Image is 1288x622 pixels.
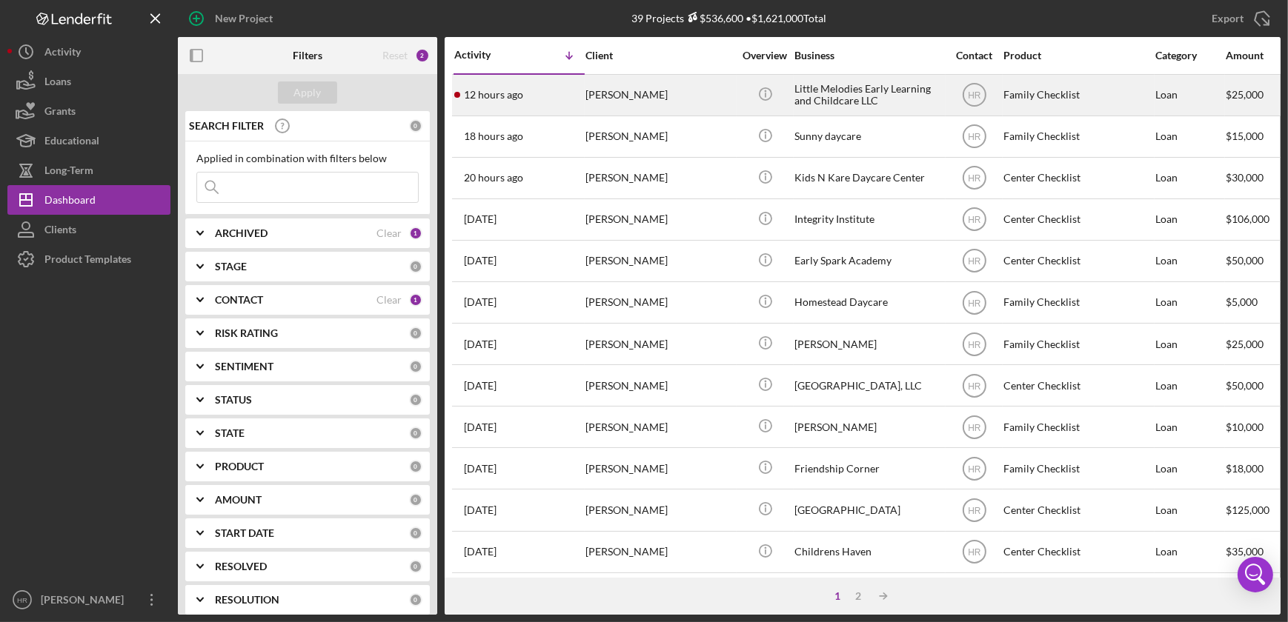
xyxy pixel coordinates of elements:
div: Loan [1155,366,1224,405]
div: 2 [415,48,430,63]
b: START DATE [215,527,274,539]
div: Loan [1155,407,1224,447]
div: Early Spark Academy [794,241,943,281]
time: 2025-09-19 20:07 [464,546,497,558]
div: Family Checklist [1003,117,1152,156]
div: 0 [409,560,422,573]
div: Overview [737,50,793,61]
text: HR [968,506,981,516]
text: HR [17,596,27,604]
button: Educational [7,126,170,155]
div: [PERSON_NAME] [585,490,734,529]
time: 2025-10-08 22:26 [464,338,497,350]
div: 2 [848,590,869,602]
b: SEARCH FILTER [189,120,264,132]
button: Apply [278,81,337,104]
text: HR [968,173,981,184]
div: [GEOGRAPHIC_DATA] [794,490,943,529]
time: 2025-09-26 00:31 [464,463,497,475]
div: Center Checklist [1003,158,1152,198]
time: 2025-09-24 19:06 [464,504,497,516]
div: Center Checklist [1003,532,1152,572]
div: Applied in combination with filters below [196,153,419,164]
div: 0 [409,260,422,273]
div: Open Intercom Messenger [1238,557,1273,592]
div: Dashboard [44,185,96,218]
b: SENTIMENT [215,361,273,372]
div: Loan [1155,76,1224,115]
div: Homestead Daycare [794,283,943,322]
div: 0 [409,360,422,373]
span: $125,000 [1226,504,1269,516]
text: HR [968,256,981,267]
div: 0 [409,526,422,540]
div: Little Melodies Early Learning and Childcare LLC [794,76,943,115]
div: 0 [409,119,422,133]
div: Product Templates [44,244,131,278]
b: STATE [215,427,245,439]
div: 0 [409,493,422,506]
div: [GEOGRAPHIC_DATA], LLC [794,366,943,405]
div: Center Checklist [1003,366,1152,405]
div: [PERSON_NAME] [585,532,734,572]
div: Childrens Haven [794,532,943,572]
div: [PERSON_NAME] [585,117,734,156]
b: STAGE [215,261,247,272]
text: HR [968,339,981,350]
div: 0 [409,393,422,407]
div: Export [1212,4,1244,33]
b: RESOLVED [215,561,267,572]
time: 2025-10-08 13:32 [464,380,497,392]
b: PRODUCT [215,461,264,472]
div: [PERSON_NAME] [585,407,734,447]
div: [PERSON_NAME] [585,200,734,239]
button: Long-Term [7,155,170,185]
div: Friendship Corner [794,449,943,488]
div: [PERSON_NAME] [37,585,133,618]
div: [PERSON_NAME] [585,449,734,488]
div: Activity [44,37,81,70]
button: New Project [178,4,288,33]
button: Clients [7,215,170,244]
b: RESOLUTION [215,594,279,606]
span: $10,000 [1226,421,1264,433]
span: $25,000 [1226,88,1264,101]
span: $25,000 [1226,338,1264,350]
text: HR [968,381,981,391]
div: 39 Projects • $1,621,000 Total [632,12,827,24]
div: Product [1003,50,1152,61]
button: Dashboard [7,185,170,215]
div: Reset [382,50,408,61]
div: Loan [1155,241,1224,281]
div: Loan [1155,574,1224,613]
text: HR [968,90,981,101]
div: 0 [409,593,422,606]
div: [PERSON_NAME] [585,76,734,115]
div: Educational [44,126,99,159]
div: Family Checklist [1003,449,1152,488]
div: Category [1155,50,1224,61]
b: RISK RATING [215,327,278,339]
div: Loan [1155,449,1224,488]
text: HR [968,298,981,308]
div: 1 [409,227,422,240]
time: 2025-10-09 13:45 [464,296,497,308]
div: Clear [376,227,402,239]
button: Grants [7,96,170,126]
text: HR [968,422,981,432]
b: STATUS [215,394,252,406]
button: Export [1197,4,1281,33]
div: Loan [1155,158,1224,198]
span: $50,000 [1226,379,1264,392]
button: Loans [7,67,170,96]
time: 2025-09-29 14:34 [464,421,497,433]
span: $106,000 [1226,213,1269,225]
button: Product Templates [7,244,170,274]
div: [PERSON_NAME] [585,283,734,322]
time: 2025-10-13 19:28 [464,130,523,142]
